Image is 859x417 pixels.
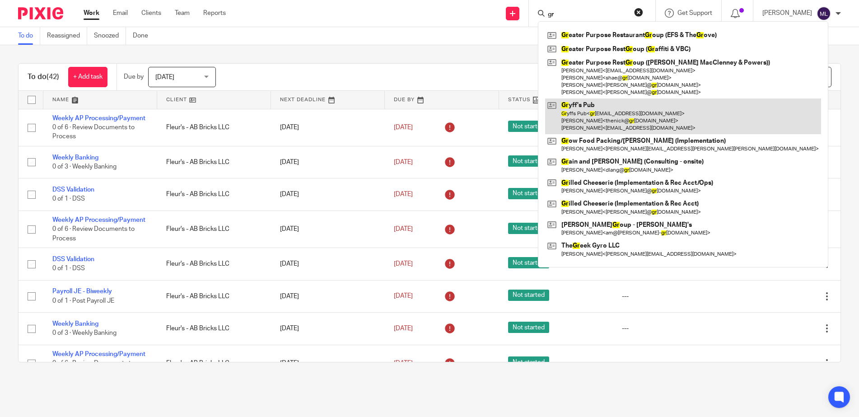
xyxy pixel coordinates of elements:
a: Weekly Banking [52,321,98,327]
span: 0 of 1 · DSS [52,266,85,272]
a: Reports [203,9,226,18]
span: Not started [508,121,549,132]
span: Get Support [677,10,712,16]
span: 0 of 3 · Weekly Banking [52,164,117,170]
div: --- [622,324,718,333]
span: 0 of 6 · Review Documents to Process [52,124,135,140]
td: [DATE] [271,313,385,345]
td: [DATE] [271,211,385,248]
a: Weekly AP Processing/Payment [52,351,145,357]
span: [DATE] [394,360,413,366]
span: (42) [47,73,59,80]
td: Fleur's - AB Bricks LLC [157,280,271,312]
span: 0 of 1 · DSS [52,196,85,202]
td: Fleur's - AB Bricks LLC [157,345,271,382]
a: Reassigned [47,27,87,45]
span: 0 of 6 · Review Documents to Process [52,360,135,376]
span: [DATE] [394,191,413,197]
input: Search [547,11,628,19]
a: Weekly AP Processing/Payment [52,115,145,122]
div: --- [622,359,718,368]
a: Work [84,9,99,18]
div: --- [622,292,718,301]
span: Not started [508,188,549,199]
a: Done [133,27,155,45]
span: 0 of 3 · Weekly Banking [52,330,117,336]
td: Fleur's - AB Bricks LLC [157,248,271,280]
img: Pixie [18,7,63,19]
td: Fleur's - AB Bricks LLC [157,313,271,345]
td: [DATE] [271,178,385,211]
img: svg%3E [817,6,831,21]
a: Team [175,9,190,18]
p: [PERSON_NAME] [762,9,812,18]
span: Not started [508,223,549,234]
span: Not started [508,290,549,301]
td: [DATE] [271,345,385,382]
a: Weekly Banking [52,155,98,161]
td: Fleur's - AB Bricks LLC [157,109,271,146]
span: [DATE] [394,124,413,131]
a: Email [113,9,128,18]
a: To do [18,27,40,45]
span: [DATE] [155,74,174,80]
td: Fleur's - AB Bricks LLC [157,178,271,211]
a: + Add task [68,67,107,87]
span: Not started [508,155,549,167]
p: Due by [124,72,144,81]
span: [DATE] [394,293,413,300]
td: [DATE] [271,109,385,146]
span: 0 of 1 · Post Payroll JE [52,298,114,304]
a: DSS Validation [52,187,94,193]
a: Snoozed [94,27,126,45]
td: [DATE] [271,146,385,178]
span: Not started [508,356,549,368]
span: Not started [508,257,549,268]
a: Weekly AP Processing/Payment [52,217,145,223]
span: [DATE] [394,261,413,267]
a: Payroll JE - Biweekly [52,288,112,295]
td: Fleur's - AB Bricks LLC [157,211,271,248]
td: [DATE] [271,248,385,280]
span: [DATE] [394,159,413,165]
span: [DATE] [394,325,413,332]
span: 0 of 6 · Review Documents to Process [52,226,135,242]
a: DSS Validation [52,256,94,262]
h1: To do [28,72,59,82]
button: Clear [634,8,643,17]
a: Clients [141,9,161,18]
span: Not started [508,322,549,333]
td: Fleur's - AB Bricks LLC [157,146,271,178]
span: [DATE] [394,226,413,232]
td: [DATE] [271,280,385,312]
